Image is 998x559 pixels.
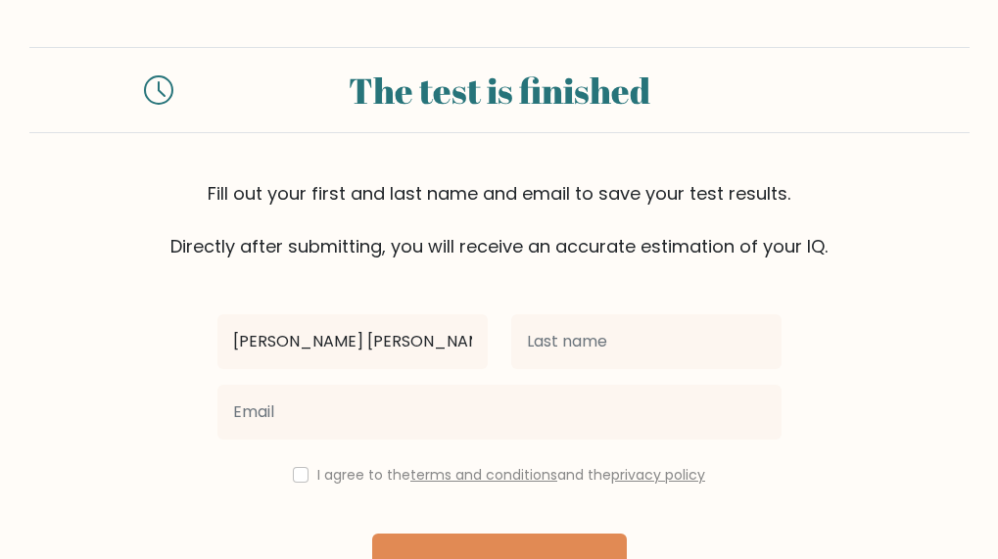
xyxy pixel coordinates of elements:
input: First name [217,314,488,369]
div: Fill out your first and last name and email to save your test results. Directly after submitting,... [29,180,970,259]
input: Last name [511,314,782,369]
label: I agree to the and the [317,465,705,485]
input: Email [217,385,782,440]
a: privacy policy [611,465,705,485]
a: terms and conditions [410,465,557,485]
div: The test is finished [197,64,800,116]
